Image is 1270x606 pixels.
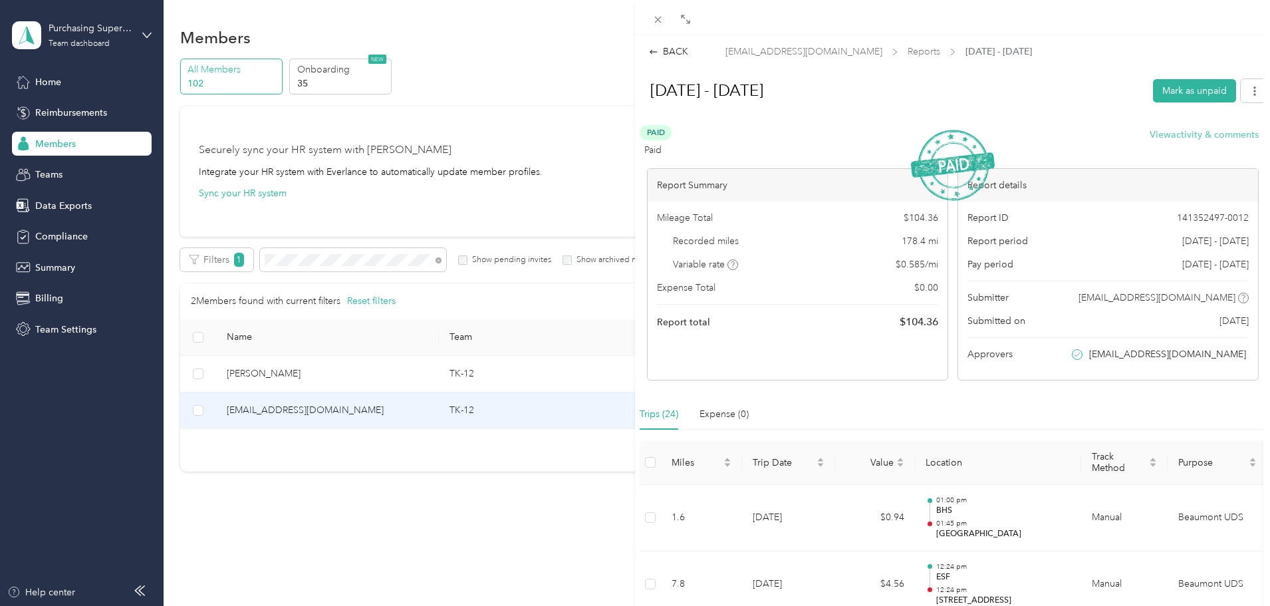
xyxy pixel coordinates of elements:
th: Value [835,440,915,485]
h1: May 1 - 31, 2025 [636,75,1144,106]
span: Value [846,457,894,468]
span: caret-down [723,461,731,469]
td: $0.94 [835,485,915,551]
span: 178.4 mi [902,234,938,248]
span: caret-down [896,461,904,469]
button: Mark as unpaid [1153,79,1236,102]
div: Expense (0) [699,407,749,422]
p: 01:00 pm [936,496,1071,505]
td: 1.6 [661,485,742,551]
span: Mileage Total [657,211,713,225]
span: [EMAIL_ADDRESS][DOMAIN_NAME] [725,45,882,59]
div: BACK [649,45,688,59]
span: Paid [644,143,662,157]
p: ESF [936,571,1071,583]
button: Viewactivity & comments [1150,128,1259,142]
span: [DATE] - [DATE] [1182,234,1249,248]
th: Track Method [1081,440,1168,485]
td: Beaumont UDS [1168,485,1267,551]
span: [DATE] - [DATE] [965,45,1032,59]
span: caret-down [1149,461,1157,469]
span: [EMAIL_ADDRESS][DOMAIN_NAME] [1089,347,1246,361]
img: PaidStamp [911,130,995,201]
span: Report period [967,234,1028,248]
th: Location [915,440,1081,485]
span: Paid [640,125,672,140]
span: caret-down [817,461,825,469]
th: Miles [661,440,742,485]
p: BHS [936,505,1071,517]
span: caret-up [896,456,904,464]
th: Trip Date [742,440,835,485]
td: [DATE] [742,485,835,551]
div: Report Summary [648,169,948,202]
span: [DATE] - [DATE] [1182,257,1249,271]
span: Submitter [967,291,1009,305]
span: Recorded miles [673,234,739,248]
span: caret-down [1249,461,1257,469]
span: $ 0.00 [914,281,938,295]
p: [GEOGRAPHIC_DATA] [936,528,1071,540]
div: Report details [958,169,1258,202]
span: $ 104.36 [904,211,938,225]
span: 141352497-0012 [1177,211,1249,225]
p: 12:24 pm [936,585,1071,595]
span: Submitted on [967,314,1025,328]
p: 12:24 pm [936,562,1071,571]
td: Manual [1081,485,1168,551]
span: Report total [657,315,710,329]
span: Track Method [1092,451,1146,474]
span: Pay period [967,257,1013,271]
span: caret-up [817,456,825,464]
span: caret-up [723,456,731,464]
iframe: Everlance-gr Chat Button Frame [1196,531,1270,606]
span: Variable rate [673,257,738,271]
span: Approvers [967,347,1013,361]
span: [EMAIL_ADDRESS][DOMAIN_NAME] [1079,291,1235,305]
th: Purpose [1168,440,1267,485]
span: Reports [908,45,940,59]
span: Report ID [967,211,1009,225]
span: [DATE] [1219,314,1249,328]
span: Trip Date [753,457,814,468]
span: caret-up [1249,456,1257,464]
span: Expense Total [657,281,715,295]
span: Purpose [1178,457,1246,468]
span: Miles [672,457,721,468]
span: $ 104.36 [900,314,938,330]
span: $ 0.585 / mi [896,257,938,271]
div: Trips (24) [640,407,678,422]
span: caret-up [1149,456,1157,464]
p: 01:45 pm [936,519,1071,528]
